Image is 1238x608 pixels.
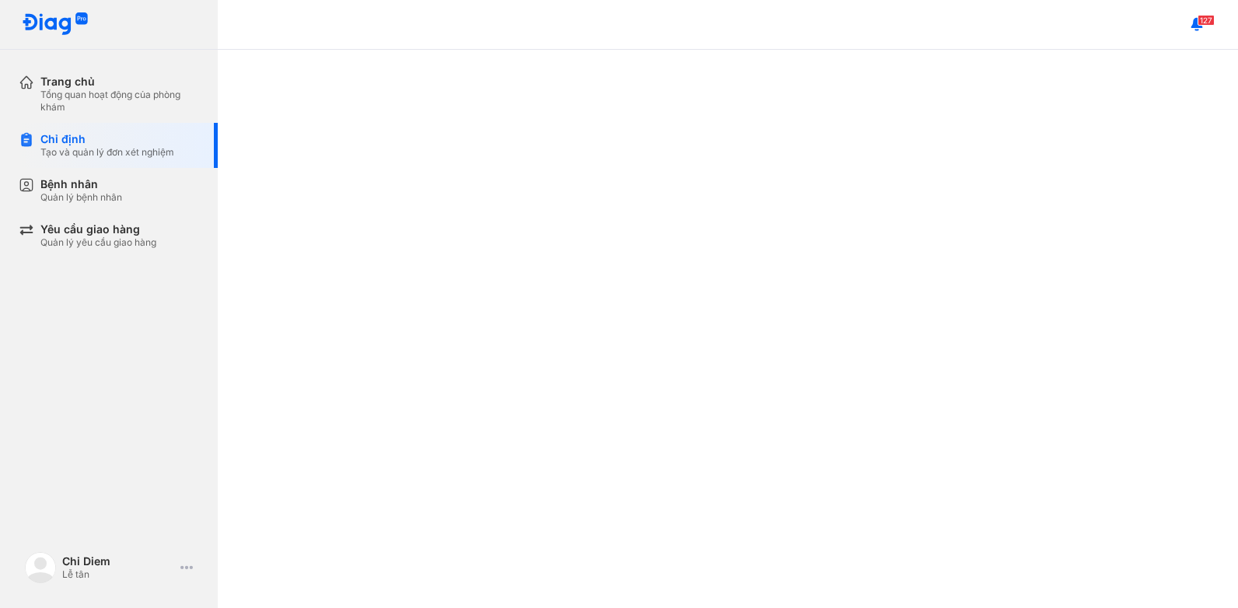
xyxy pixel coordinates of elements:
span: 127 [1198,15,1215,26]
div: Trang chủ [40,75,199,89]
div: Yêu cầu giao hàng [40,222,156,236]
div: Tạo và quản lý đơn xét nghiệm [40,146,174,159]
div: Chi Diem [62,554,174,568]
img: logo [25,552,56,583]
div: Tổng quan hoạt động của phòng khám [40,89,199,114]
div: Chỉ định [40,132,174,146]
div: Bệnh nhân [40,177,122,191]
div: Lễ tân [62,568,174,581]
div: Quản lý yêu cầu giao hàng [40,236,156,249]
div: Quản lý bệnh nhân [40,191,122,204]
img: logo [22,12,89,37]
